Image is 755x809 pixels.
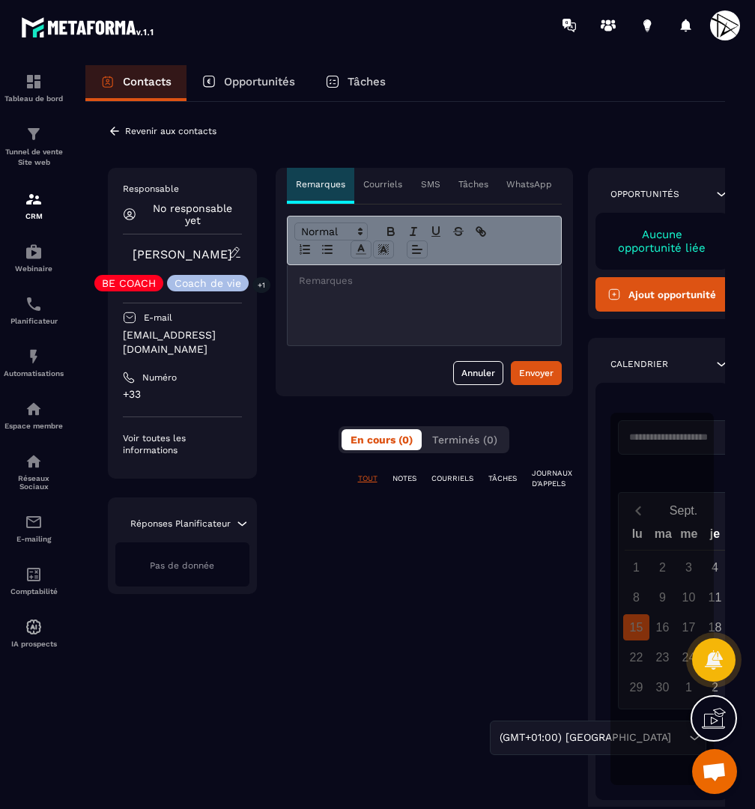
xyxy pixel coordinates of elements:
a: formationformationCRM [4,179,64,231]
p: SMS [421,178,440,190]
img: automations [25,243,43,261]
p: Réseaux Sociaux [4,474,64,491]
a: formationformationTableau de bord [4,61,64,114]
a: formationformationTunnel de vente Site web [4,114,64,179]
p: TÂCHES [488,473,517,484]
p: BE COACH [102,278,156,288]
p: Tâches [458,178,488,190]
a: Contacts [85,65,187,101]
p: Webinaire [4,264,64,273]
p: Contacts [123,75,172,88]
a: accountantaccountantComptabilité [4,554,64,607]
div: Search for option [490,721,706,755]
p: Réponses Planificateur [130,518,231,530]
img: formation [25,125,43,143]
button: Annuler [453,361,503,385]
img: scheduler [25,295,43,313]
img: logo [21,13,156,40]
p: Revenir aux contacts [125,126,216,136]
button: Terminés (0) [423,429,506,450]
a: automationsautomationsAutomatisations [4,336,64,389]
button: En cours (0) [342,429,422,450]
img: social-network [25,452,43,470]
p: Tunnel de vente Site web [4,147,64,168]
p: Tableau de bord [4,94,64,103]
a: [PERSON_NAME] [133,247,232,261]
p: CRM [4,212,64,220]
p: Numéro [142,372,177,384]
div: 4 [702,554,728,581]
a: emailemailE-mailing [4,502,64,554]
p: E-mailing [4,535,64,543]
p: Responsable [123,183,242,195]
p: Espace membre [4,422,64,430]
p: Calendrier [610,358,668,370]
p: Automatisations [4,369,64,378]
p: Opportunités [224,75,295,88]
p: WhatsApp [506,178,552,190]
p: TOUT [358,473,377,484]
a: automationsautomationsWebinaire [4,231,64,284]
span: (GMT+01:00) [GEOGRAPHIC_DATA] [496,730,674,746]
a: social-networksocial-networkRéseaux Sociaux [4,441,64,502]
button: Ajout opportunité [595,277,730,312]
img: automations [25,618,43,636]
p: Remarques [296,178,345,190]
a: schedulerschedulerPlanificateur [4,284,64,336]
a: Opportunités [187,65,310,101]
div: 11 [702,584,728,610]
span: Pas de donnée [150,560,214,571]
span: Terminés (0) [432,434,497,446]
button: Envoyer [511,361,562,385]
p: IA prospects [4,640,64,648]
img: accountant [25,566,43,584]
img: formation [25,190,43,208]
div: 18 [702,614,728,640]
p: Comptabilité [4,587,64,596]
p: COURRIELS [431,473,473,484]
p: [EMAIL_ADDRESS][DOMAIN_NAME] [123,328,242,357]
p: Courriels [363,178,402,190]
p: E-mail [144,312,172,324]
span: En cours (0) [351,434,413,446]
img: formation [25,73,43,91]
p: Tâches [348,75,386,88]
div: je [702,524,728,550]
p: Aucune opportunité liée [610,228,715,255]
p: Coach de vie [175,278,241,288]
p: Planificateur [4,317,64,325]
p: Voir toutes les informations [123,432,242,456]
div: Ouvrir le chat [692,749,737,794]
p: No responsable yet [144,202,242,226]
p: +1 [252,277,270,293]
img: automations [25,400,43,418]
img: automations [25,348,43,366]
p: Opportunités [610,188,679,200]
p: JOURNAUX D'APPELS [532,468,572,489]
a: Tâches [310,65,401,101]
img: email [25,513,43,531]
p: NOTES [392,473,416,484]
a: automationsautomationsEspace membre [4,389,64,441]
p: +33 [123,387,242,402]
div: Envoyer [519,366,554,381]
